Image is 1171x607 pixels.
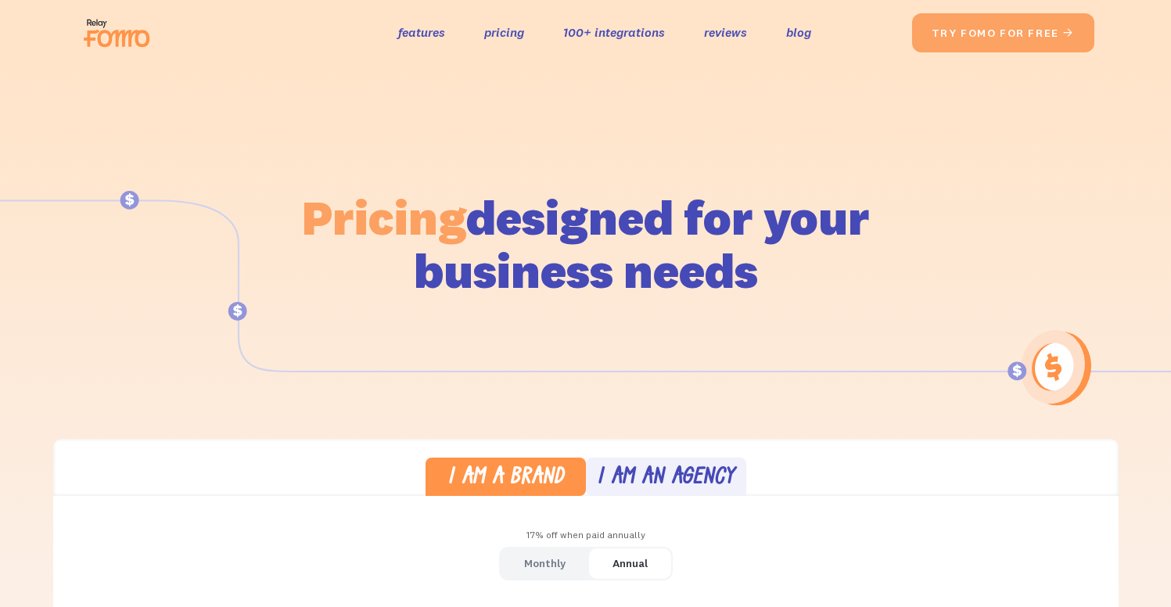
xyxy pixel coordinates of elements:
a: reviews [704,21,747,44]
div: I am an agency [597,467,735,490]
a: pricing [484,21,524,44]
a: features [398,21,445,44]
a: 100+ integrations [563,21,665,44]
div: Annual [612,552,648,575]
span:  [1062,26,1075,40]
h1: designed for your business needs [301,191,871,297]
span: Pricing [302,187,466,247]
div: Monthly [524,552,566,575]
a: try fomo for free [912,13,1094,52]
div: I am a brand [447,467,564,490]
div: 17% off when paid annually [53,524,1119,547]
a: blog [786,21,811,44]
